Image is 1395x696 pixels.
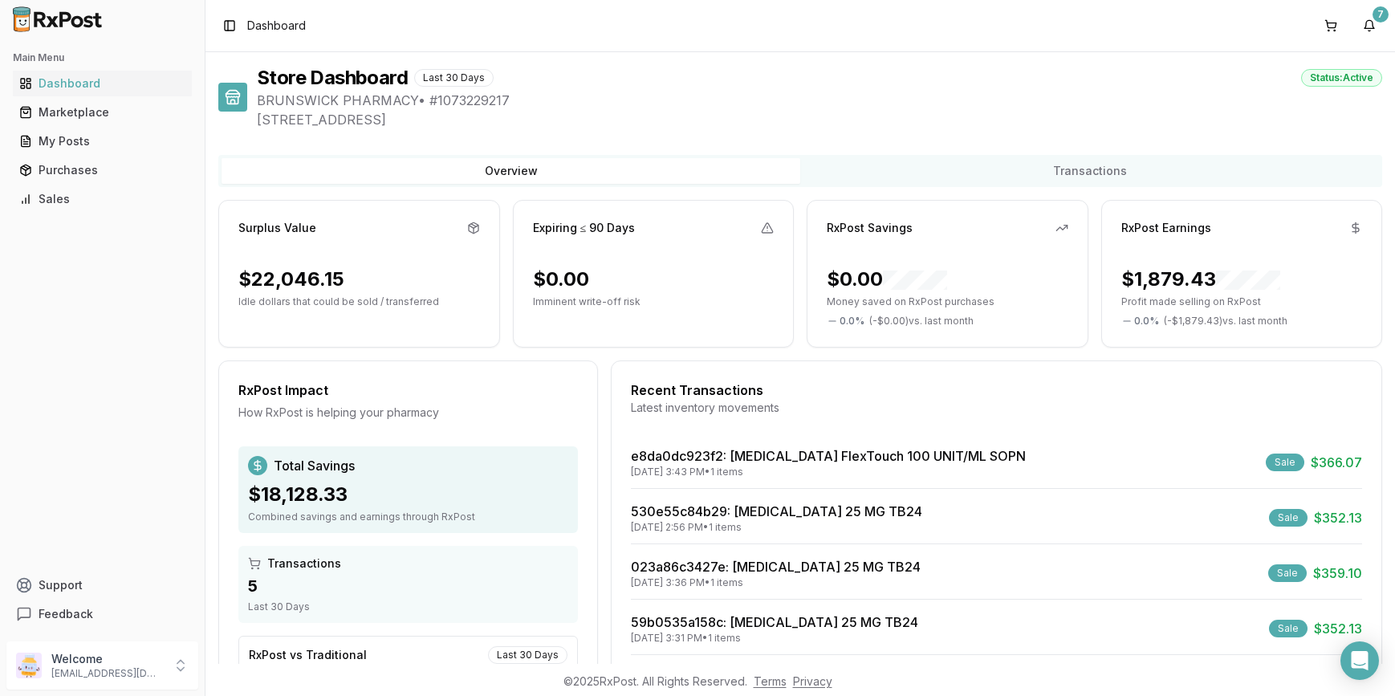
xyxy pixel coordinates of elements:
a: Purchases [13,156,192,185]
span: $359.10 [1313,564,1362,583]
a: 59b0535a158c: [MEDICAL_DATA] 25 MG TB24 [631,614,918,630]
nav: breadcrumb [247,18,306,34]
button: Overview [222,158,800,184]
button: Feedback [6,600,198,629]
a: 023a86c3427e: [MEDICAL_DATA] 25 MG TB24 [631,559,921,575]
div: Expiring ≤ 90 Days [533,220,636,236]
div: RxPost Impact [238,381,578,400]
div: [DATE] 3:43 PM • 1 items [631,466,1026,478]
div: Sales [19,191,185,207]
div: 7 [1373,6,1389,22]
div: [DATE] 3:31 PM • 1 items [631,632,918,645]
h1: Store Dashboard [257,65,408,91]
div: Sale [1268,564,1307,582]
p: Welcome [51,651,163,667]
div: 5 [248,575,568,597]
a: My Posts [13,127,192,156]
img: RxPost Logo [6,6,109,32]
button: My Posts [6,128,198,154]
p: [EMAIL_ADDRESS][DOMAIN_NAME] [51,667,163,680]
div: $18,128.33 [248,482,568,507]
span: Total Savings [274,456,355,475]
div: RxPost vs Traditional [249,647,367,663]
button: Marketplace [6,100,198,125]
div: RxPost Savings [827,220,913,236]
div: RxPost Earnings [1121,220,1211,236]
div: Sale [1269,509,1308,527]
div: Recent Transactions [631,381,1362,400]
span: ( - $1,879.43 ) vs. last month [1164,315,1287,328]
span: [STREET_ADDRESS] [257,110,1382,129]
div: [DATE] 2:56 PM • 1 items [631,521,922,534]
span: $366.07 [1311,453,1362,472]
div: [DATE] 3:36 PM • 1 items [631,576,921,589]
button: 7 [1356,13,1382,39]
div: Last 30 Days [414,69,494,87]
a: Terms [754,674,787,688]
span: ( - $0.00 ) vs. last month [869,315,974,328]
span: $352.13 [1314,619,1362,638]
a: 530e55c84b29: [MEDICAL_DATA] 25 MG TB24 [631,503,922,519]
button: Sales [6,186,198,212]
div: Sale [1269,620,1308,637]
span: $352.13 [1314,508,1362,527]
a: Privacy [793,674,832,688]
div: My Posts [19,133,185,149]
span: BRUNSWICK PHARMACY • # 1073229217 [257,91,1382,110]
div: Last 30 Days [488,646,567,664]
div: Combined savings and earnings through RxPost [248,511,568,523]
div: How RxPost is helping your pharmacy [238,405,578,421]
span: 0.0 % [1134,315,1159,328]
a: Sales [13,185,192,214]
button: Dashboard [6,71,198,96]
p: Imminent write-off risk [533,295,775,308]
button: Purchases [6,157,198,183]
div: Dashboard [19,75,185,92]
a: Dashboard [13,69,192,98]
h2: Main Menu [13,51,192,64]
span: Transactions [267,556,341,572]
a: e8da0dc923f2: [MEDICAL_DATA] FlexTouch 100 UNIT/ML SOPN [631,448,1026,464]
a: Marketplace [13,98,192,127]
div: Status: Active [1301,69,1382,87]
div: $22,046.15 [238,267,344,292]
div: Purchases [19,162,185,178]
p: Idle dollars that could be sold / transferred [238,295,480,308]
div: $0.00 [827,267,947,292]
span: Feedback [39,606,93,622]
div: Sale [1266,454,1304,471]
div: $0.00 [533,267,589,292]
button: Transactions [800,158,1379,184]
p: Profit made selling on RxPost [1121,295,1363,308]
p: Money saved on RxPost purchases [827,295,1068,308]
div: Latest inventory movements [631,400,1362,416]
div: Last 30 Days [248,600,568,613]
span: 0.0 % [840,315,864,328]
div: Surplus Value [238,220,316,236]
img: User avatar [16,653,42,678]
div: Open Intercom Messenger [1340,641,1379,680]
div: $1,879.43 [1121,267,1280,292]
button: Support [6,571,198,600]
span: Dashboard [247,18,306,34]
div: Marketplace [19,104,185,120]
